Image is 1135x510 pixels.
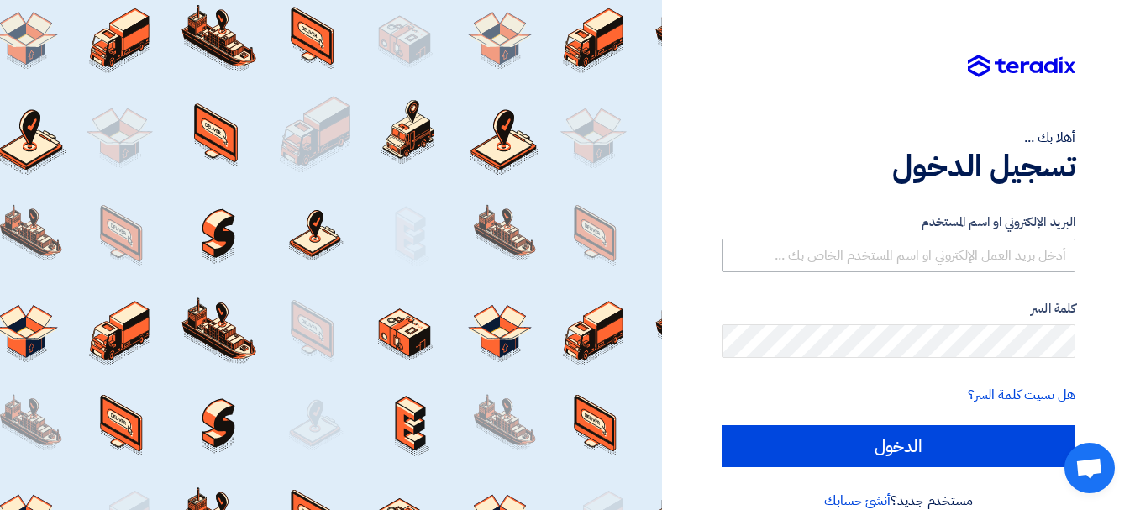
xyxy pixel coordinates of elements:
div: أهلا بك ... [722,128,1075,148]
input: أدخل بريد العمل الإلكتروني او اسم المستخدم الخاص بك ... [722,239,1075,272]
h1: تسجيل الدخول [722,148,1075,185]
label: كلمة السر [722,299,1075,318]
input: الدخول [722,425,1075,467]
a: هل نسيت كلمة السر؟ [968,385,1075,405]
label: البريد الإلكتروني او اسم المستخدم [722,213,1075,232]
img: Teradix logo [968,55,1075,78]
div: Open chat [1064,443,1115,493]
